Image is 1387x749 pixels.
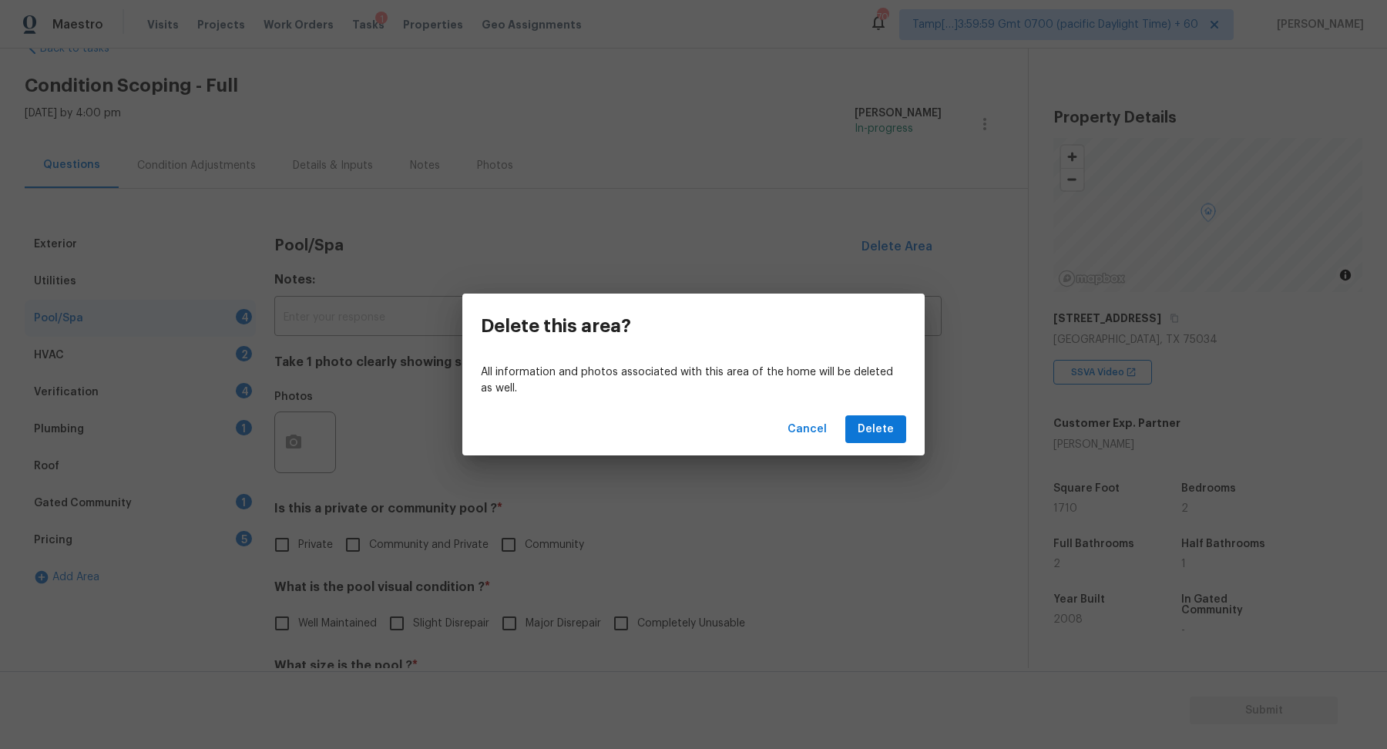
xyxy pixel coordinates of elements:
p: All information and photos associated with this area of the home will be deleted as well. [481,364,906,397]
span: Delete [858,420,894,439]
h3: Delete this area? [481,315,631,337]
span: Cancel [788,420,827,439]
button: Cancel [781,415,833,444]
button: Delete [845,415,906,444]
